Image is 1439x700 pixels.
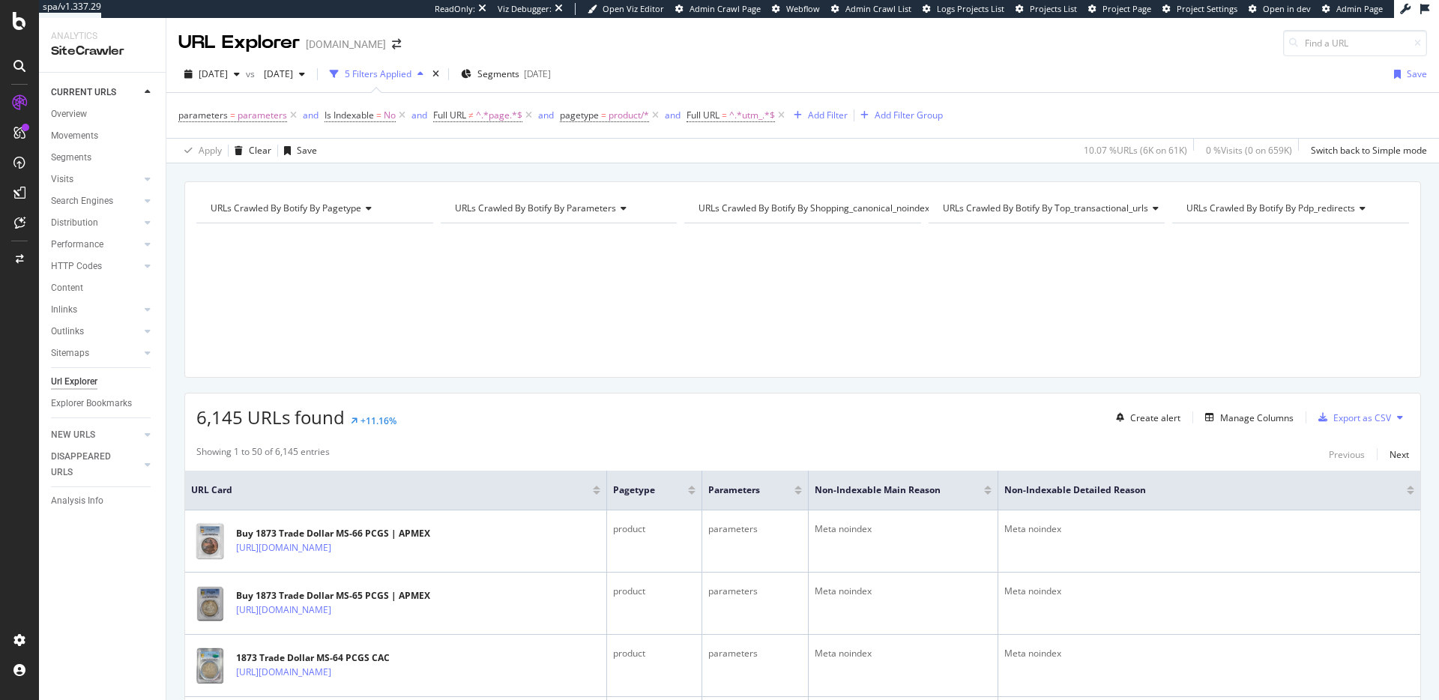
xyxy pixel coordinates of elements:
div: Analysis Info [51,493,103,509]
div: Outlinks [51,324,84,340]
div: Viz Debugger: [498,3,552,15]
h4: URLs Crawled By Botify By shopping_canonical_noindex_urls [696,196,971,220]
div: Performance [51,237,103,253]
div: parameters [708,522,802,536]
div: arrow-right-arrow-left [392,39,401,49]
span: Admin Crawl Page [690,3,761,14]
a: Projects List [1016,3,1077,15]
div: Export as CSV [1333,411,1391,424]
button: Apply [178,139,222,163]
img: main image [191,522,229,560]
span: parameters [178,109,228,121]
span: URLs Crawled By Botify By pagetype [211,202,361,214]
div: Content [51,280,83,296]
a: Open Viz Editor [588,3,664,15]
div: Visits [51,172,73,187]
a: Distribution [51,215,140,231]
button: [DATE] [178,62,246,86]
button: Export as CSV [1312,405,1391,429]
span: 6,145 URLs found [196,405,345,429]
button: 5 Filters Applied [324,62,429,86]
h4: URLs Crawled By Botify By pdp_redirects [1183,196,1396,220]
button: Add Filter [788,106,848,124]
span: ≠ [468,109,474,121]
input: Find a URL [1283,30,1427,56]
div: 10.07 % URLs ( 6K on 61K ) [1084,144,1187,157]
a: Search Engines [51,193,140,209]
div: product [613,647,696,660]
button: [DATE] [258,62,311,86]
a: Admin Crawl Page [675,3,761,15]
div: Url Explorer [51,374,97,390]
span: URLs Crawled By Botify By top_transactional_urls [943,202,1148,214]
div: Analytics [51,30,154,43]
div: Add Filter [808,109,848,121]
a: HTTP Codes [51,259,140,274]
button: Next [1390,445,1409,463]
div: Save [297,144,317,157]
div: CURRENT URLS [51,85,116,100]
div: ReadOnly: [435,3,475,15]
div: Create alert [1130,411,1180,424]
button: Clear [229,139,271,163]
a: CURRENT URLS [51,85,140,100]
div: parameters [708,585,802,598]
span: Projects List [1030,3,1077,14]
div: Apply [199,144,222,157]
span: pagetype [613,483,666,497]
div: [DOMAIN_NAME] [306,37,386,52]
a: Performance [51,237,140,253]
a: Movements [51,128,155,144]
div: times [429,67,442,82]
div: Showing 1 to 50 of 6,145 entries [196,445,330,463]
div: Next [1390,448,1409,461]
button: Save [1388,62,1427,86]
button: Save [278,139,317,163]
div: Inlinks [51,302,77,318]
a: Analysis Info [51,493,155,509]
div: product [613,522,696,536]
div: +11.16% [360,414,396,427]
div: Meta noindex [1004,647,1414,660]
span: parameters [708,483,772,497]
a: Url Explorer [51,374,155,390]
span: Is Indexable [325,109,374,121]
span: = [230,109,235,121]
div: Meta noindex [815,647,992,660]
div: Add Filter Group [875,109,943,121]
span: ^.*utm_.*$ [729,105,775,126]
span: 2025 Sep. 1st [258,67,293,80]
div: Meta noindex [1004,522,1414,536]
button: Manage Columns [1199,408,1294,426]
div: Sitemaps [51,346,89,361]
a: Admin Page [1322,3,1383,15]
span: Full URL [433,109,466,121]
span: Logs Projects List [937,3,1004,14]
a: DISAPPEARED URLS [51,449,140,480]
span: product/* [609,105,649,126]
div: 1873 Trade Dollar MS-64 PCGS CAC [236,651,396,665]
div: NEW URLS [51,427,95,443]
a: Logs Projects List [923,3,1004,15]
span: 2025 Sep. 15th [199,67,228,80]
span: Segments [477,67,519,80]
div: Meta noindex [1004,585,1414,598]
div: SiteCrawler [51,43,154,60]
h4: URLs Crawled By Botify By pagetype [208,196,420,220]
a: [URL][DOMAIN_NAME] [236,665,331,680]
button: and [303,108,319,122]
span: URL Card [191,483,589,497]
span: Full URL [687,109,719,121]
span: URLs Crawled By Botify By pdp_redirects [1186,202,1355,214]
button: and [538,108,554,122]
div: Segments [51,150,91,166]
h4: URLs Crawled By Botify By parameters [452,196,664,220]
span: Admin Page [1336,3,1383,14]
div: 0 % Visits ( 0 on 659K ) [1206,144,1292,157]
span: Project Page [1102,3,1151,14]
span: Non-Indexable Main Reason [815,483,962,497]
div: and [538,109,554,121]
a: Inlinks [51,302,140,318]
img: main image [191,647,229,684]
a: Open in dev [1249,3,1311,15]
